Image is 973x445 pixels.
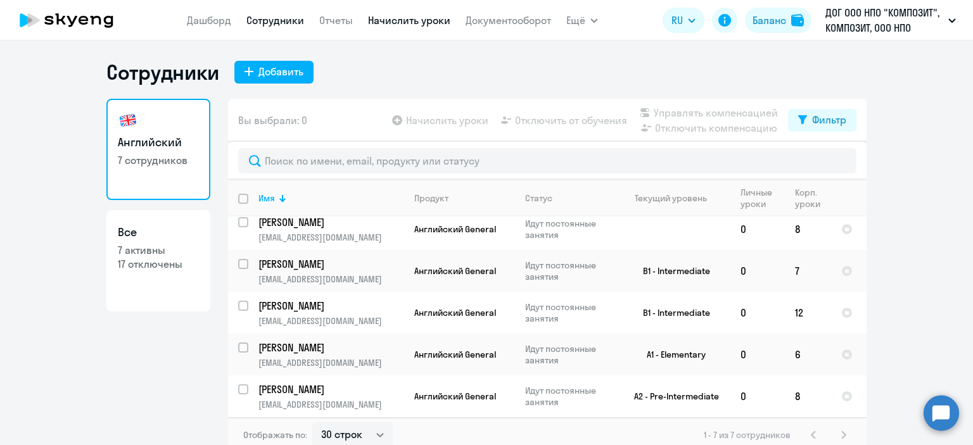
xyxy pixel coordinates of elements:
a: Документооборот [466,14,551,27]
p: Идут постоянные занятия [525,343,612,366]
div: Текущий уровень [635,192,707,204]
td: 0 [730,334,785,375]
div: Продукт [414,192,448,204]
h3: Английский [118,134,199,151]
div: Статус [525,192,612,204]
td: B1 - Intermediate [613,292,730,334]
a: Английский7 сотрудников [106,99,210,200]
p: [EMAIL_ADDRESS][DOMAIN_NAME] [258,232,404,243]
p: Идут постоянные занятия [525,218,612,241]
h3: Все [118,224,199,241]
button: Фильтр [788,109,856,132]
p: 7 активны [118,243,199,257]
td: 12 [785,292,831,334]
span: Английский General [414,391,496,402]
a: Все7 активны17 отключены [106,210,210,311]
td: 0 [730,375,785,417]
span: Отображать по: [243,429,307,441]
td: 6 [785,334,831,375]
input: Поиск по имени, email, продукту или статусу [238,148,856,173]
p: 7 сотрудников [118,153,199,167]
p: Идут постоянные занятия [525,385,612,408]
div: Корп. уроки [795,187,820,210]
a: Дашборд [187,14,231,27]
button: Добавить [234,61,314,84]
span: RU [671,13,683,28]
div: Добавить [258,64,303,79]
img: english [118,110,138,130]
a: [PERSON_NAME] [258,215,404,229]
td: A2 - Pre-Intermediate [613,375,730,417]
p: ДОГ ООО НПО "КОМПОЗИТ", КОМПОЗИТ, ООО НПО [825,5,943,35]
td: 0 [730,292,785,334]
div: Имя [258,192,275,204]
div: Имя [258,192,404,204]
span: Английский General [414,349,496,360]
div: Личные уроки [741,187,784,210]
div: Текущий уровень [623,192,730,204]
a: Отчеты [319,14,353,27]
a: Сотрудники [246,14,304,27]
span: Английский General [414,307,496,318]
button: RU [663,8,704,33]
p: 17 отключены [118,257,199,271]
td: A1 - Elementary [613,334,730,375]
p: [EMAIL_ADDRESS][DOMAIN_NAME] [258,357,404,368]
img: balance [791,14,804,27]
span: 1 - 7 из 7 сотрудников [704,429,791,441]
td: 7 [785,250,831,292]
button: ДОГ ООО НПО "КОМПОЗИТ", КОМПОЗИТ, ООО НПО [819,5,962,35]
div: Фильтр [812,112,846,127]
div: Баланс [753,13,786,28]
span: Английский General [414,265,496,277]
span: Английский General [414,223,496,235]
p: [EMAIL_ADDRESS][DOMAIN_NAME] [258,399,404,410]
td: B1 - Intermediate [613,250,730,292]
td: 0 [730,250,785,292]
a: Начислить уроки [368,14,450,27]
div: Продукт [414,192,514,204]
td: 0 [730,208,785,250]
p: [PERSON_NAME] [258,299,402,313]
span: Вы выбрали: 0 [238,113,307,128]
a: [PERSON_NAME] [258,382,404,396]
button: Ещё [566,8,598,33]
a: [PERSON_NAME] [258,299,404,313]
button: Балансbalance [745,8,811,33]
td: 8 [785,208,831,250]
p: [PERSON_NAME] [258,215,402,229]
a: [PERSON_NAME] [258,341,404,354]
span: Ещё [566,13,585,28]
div: Личные уроки [741,187,773,210]
p: [EMAIL_ADDRESS][DOMAIN_NAME] [258,315,404,327]
div: Корп. уроки [795,187,830,210]
p: [PERSON_NAME] [258,382,402,396]
p: Идут постоянные занятия [525,260,612,282]
p: [EMAIL_ADDRESS][DOMAIN_NAME] [258,273,404,285]
h1: Сотрудники [106,60,219,85]
td: 8 [785,375,831,417]
div: Статус [525,192,552,204]
p: [PERSON_NAME] [258,341,402,354]
p: Идут постоянные занятия [525,301,612,324]
a: [PERSON_NAME] [258,257,404,271]
p: [PERSON_NAME] [258,257,402,271]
